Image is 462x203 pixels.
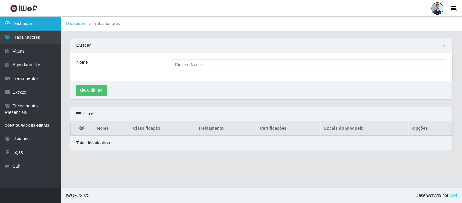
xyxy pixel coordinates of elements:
span: IWOF [66,193,77,198]
span: © 2025 . [66,192,91,199]
th: Locais do Bloqueio [321,121,409,136]
th: Treinamento [195,121,256,136]
a: Dashboard [66,21,87,26]
li: Trabalhadores [87,20,120,27]
th: Nome [93,121,129,136]
input: Digite o Nome... [171,59,446,70]
th: Certificações [256,121,321,136]
th: Opções [409,121,452,136]
strong: Buscar [76,43,91,48]
label: Nome [76,59,88,66]
div: Lista [70,107,453,121]
img: CoreUI Logo [10,5,37,12]
a: iWof [449,193,457,198]
nav: breadcrumb [61,17,462,31]
th: Classificação [129,121,195,136]
span: Desenvolvido por [416,192,457,199]
button: Confirmar [76,85,107,96]
p: Total de cadastros. [76,140,111,146]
